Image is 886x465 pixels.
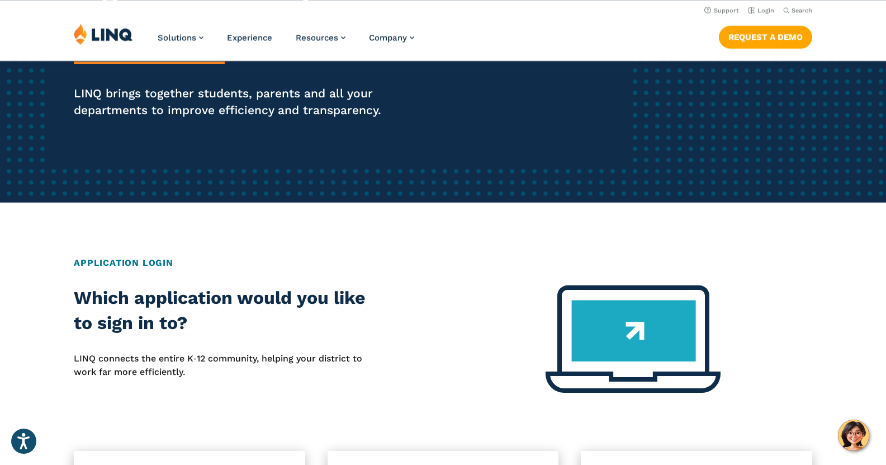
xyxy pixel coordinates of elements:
span: Solutions [158,32,196,43]
a: Experience [227,32,272,43]
img: LINQ | K‑12 Software [74,24,133,45]
span: Resources [296,32,338,43]
h2: Application Login [74,256,812,270]
a: Login [748,7,774,14]
button: Open Search Bar [783,6,812,15]
a: Solutions [158,32,203,43]
a: Resources [296,32,345,43]
span: Search [792,7,812,14]
a: Company [369,32,414,43]
nav: Primary Navigation [158,24,414,60]
a: Request a Demo [719,26,812,48]
button: Hello, have a question? Let’s chat. [838,420,869,451]
a: Support [704,7,739,14]
p: LINQ brings together students, parents and all your departments to improve efficiency and transpa... [74,85,415,119]
h2: Which application would you like to sign in to? [74,285,368,336]
span: Company [369,32,407,43]
nav: Button Navigation [719,24,812,48]
p: LINQ connects the entire K‑12 community, helping your district to work far more efficiently. [74,352,368,379]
